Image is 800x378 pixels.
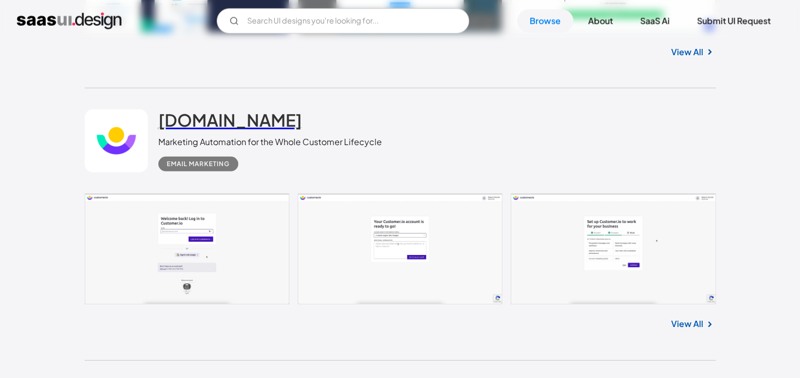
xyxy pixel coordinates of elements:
[158,109,302,130] h2: [DOMAIN_NAME]
[17,13,121,29] a: home
[167,158,230,170] div: Email Marketing
[517,9,573,33] a: Browse
[217,8,469,34] form: Email Form
[575,9,625,33] a: About
[671,46,703,58] a: View All
[217,8,469,34] input: Search UI designs you're looking for...
[158,109,302,136] a: [DOMAIN_NAME]
[627,9,682,33] a: SaaS Ai
[684,9,783,33] a: Submit UI Request
[671,318,703,330] a: View All
[158,136,382,148] div: Marketing Automation for the Whole Customer Lifecycle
